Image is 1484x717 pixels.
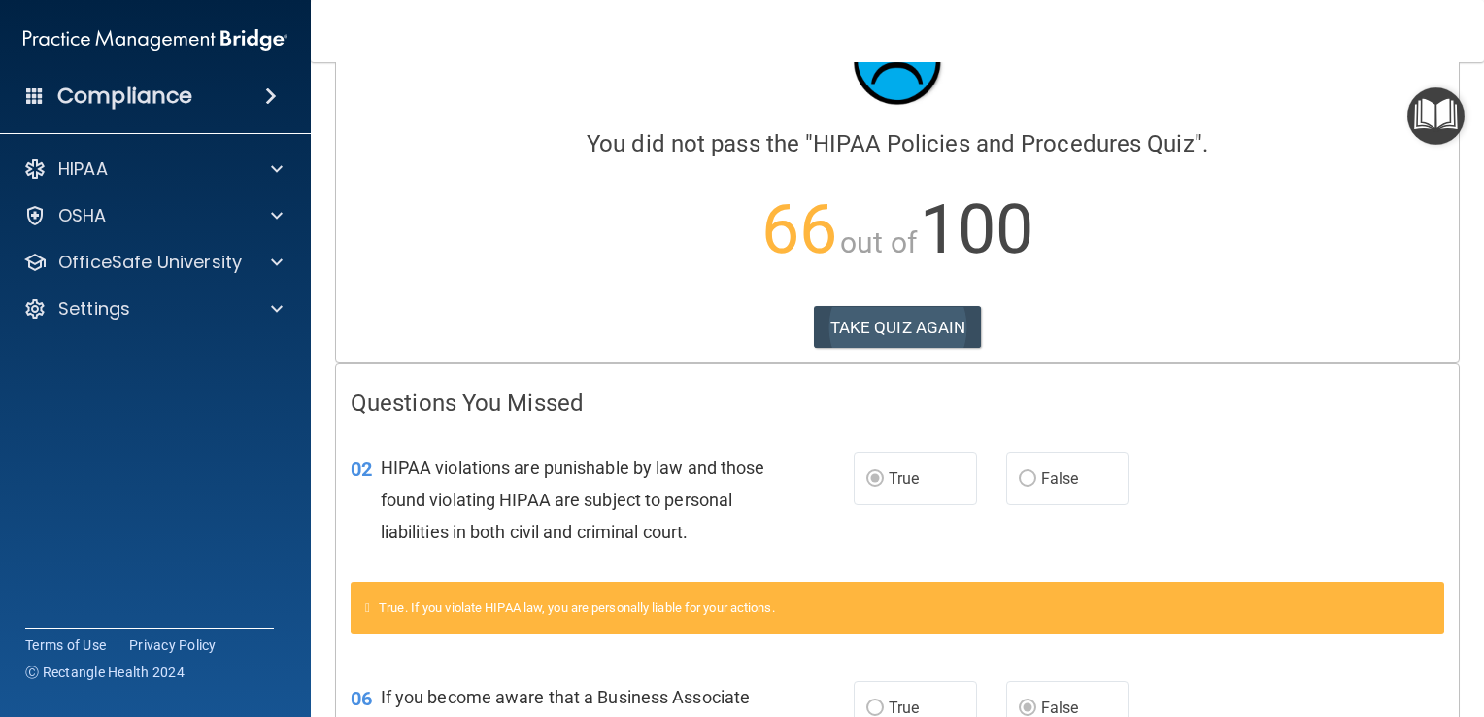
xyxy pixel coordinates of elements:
span: True [889,699,919,717]
span: 66 [761,189,837,269]
span: False [1041,699,1079,717]
a: HIPAA [23,157,283,181]
a: Privacy Policy [129,635,217,655]
span: HIPAA Policies and Procedures Quiz [813,130,1194,157]
span: True [889,469,919,488]
h4: Questions You Missed [351,391,1444,416]
p: OfficeSafe University [58,251,242,274]
input: True [866,472,884,487]
span: Ⓒ Rectangle Health 2024 [25,663,185,682]
span: 02 [351,458,372,481]
span: HIPAA violations are punishable by law and those found violating HIPAA are subject to personal li... [381,458,765,542]
input: True [866,701,884,716]
iframe: Drift Widget Chat Controller [1149,582,1461,659]
a: Settings [23,297,283,321]
span: True. If you violate HIPAA law, you are personally liable for your actions. [379,600,775,615]
span: 100 [920,189,1033,269]
p: Settings [58,297,130,321]
a: Terms of Use [25,635,106,655]
p: HIPAA [58,157,108,181]
span: 06 [351,687,372,710]
button: Open Resource Center [1407,87,1465,145]
a: OSHA [23,204,283,227]
h4: You did not pass the " ". [351,131,1444,156]
a: OfficeSafe University [23,251,283,274]
span: False [1041,469,1079,488]
input: False [1019,472,1036,487]
span: out of [840,225,917,259]
h4: Compliance [57,83,192,110]
img: PMB logo [23,20,287,59]
input: False [1019,701,1036,716]
p: OSHA [58,204,107,227]
button: TAKE QUIZ AGAIN [814,306,982,349]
